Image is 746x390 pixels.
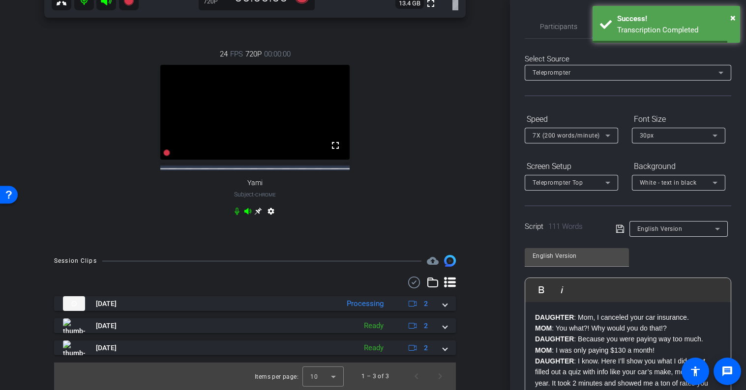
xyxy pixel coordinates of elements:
[247,179,263,187] span: Yami
[533,69,570,76] span: Teleprompter
[730,12,736,24] span: ×
[730,10,736,25] button: Close
[535,335,574,343] strong: DAUGHTER
[265,207,277,219] mat-icon: settings
[359,342,388,354] div: Ready
[54,318,456,333] mat-expansion-panel-header: thumb-nail[DATE]Ready2
[525,111,618,128] div: Speed
[220,49,228,59] span: 24
[96,343,117,353] span: [DATE]
[533,132,600,139] span: 7X (200 words/minute)
[632,158,725,175] div: Background
[548,222,583,231] span: 111 Words
[54,296,456,311] mat-expansion-panel-header: thumb-nail[DATE]Processing2
[535,313,574,321] strong: DAUGHTER
[255,192,276,197] span: Chrome
[329,139,341,151] mat-icon: fullscreen
[54,340,456,355] mat-expansion-panel-header: thumb-nail[DATE]Ready2
[535,323,721,334] p: : You what?! Why would you do that!?
[540,23,577,30] span: Participants
[535,345,721,356] p: : I was only paying $130 a month!
[424,343,428,353] span: 2
[427,255,439,267] mat-icon: cloud_upload
[632,111,725,128] div: Font Size
[617,25,733,36] div: Transcription Completed
[721,365,733,377] mat-icon: message
[689,365,701,377] mat-icon: accessibility
[640,179,697,186] span: White - text in black
[264,49,291,59] span: 00:00:00
[424,321,428,331] span: 2
[525,221,602,232] div: Script
[96,299,117,309] span: [DATE]
[535,334,721,344] p: : Because you were paying way too much.
[361,371,389,381] div: 1 – 3 of 3
[427,255,439,267] span: Destinations for your clips
[63,340,85,355] img: thumb-nail
[342,298,388,309] div: Processing
[533,179,583,186] span: Teleprompter Top
[63,318,85,333] img: thumb-nail
[54,256,97,266] div: Session Clips
[428,364,452,388] button: Next page
[525,54,731,65] div: Select Source
[444,255,456,267] img: Session clips
[359,320,388,332] div: Ready
[96,321,117,331] span: [DATE]
[553,280,571,300] button: Italic (⌘I)
[230,49,243,59] span: FPS
[535,324,552,332] strong: MOM
[245,49,262,59] span: 720P
[535,346,552,354] strong: MOM
[234,190,276,199] span: Subject
[525,158,618,175] div: Screen Setup
[637,225,683,232] span: English Version
[424,299,428,309] span: 2
[535,357,574,365] strong: DAUGHTER
[617,13,733,25] div: Success!
[255,372,298,382] div: Items per page:
[535,312,721,323] p: : Mom, I canceled your car insurance.
[405,364,428,388] button: Previous page
[254,191,255,198] span: -
[63,296,85,311] img: thumb-nail
[640,132,654,139] span: 30px
[533,250,621,262] input: Title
